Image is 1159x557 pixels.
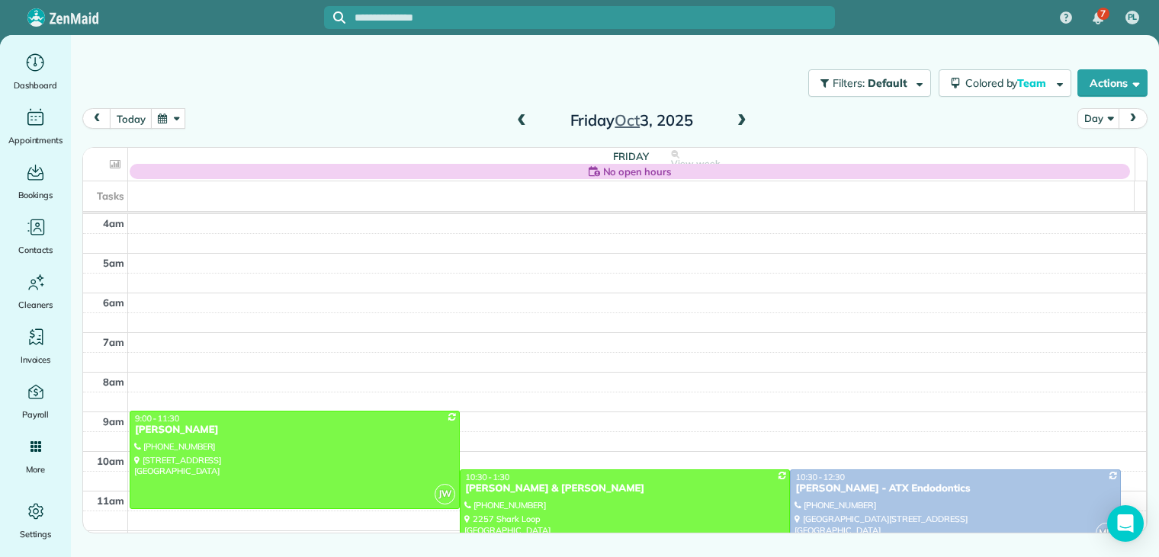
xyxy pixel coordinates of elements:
div: [PERSON_NAME] [134,424,455,437]
span: 9:00 - 11:30 [135,413,179,424]
span: Invoices [21,352,51,367]
span: 5am [103,257,124,269]
h2: Friday 3, 2025 [536,112,727,129]
span: 11am [97,495,124,507]
a: Appointments [6,105,65,148]
span: PL [1128,11,1138,24]
a: Contacts [6,215,65,258]
span: Default [868,76,908,90]
button: Colored byTeam [939,69,1071,97]
span: 4am [103,217,124,229]
button: Filters: Default [808,69,931,97]
span: 10am [97,455,124,467]
span: Tasks [97,190,124,202]
span: Payroll [22,407,50,422]
span: Colored by [965,76,1051,90]
a: Filters: Default [801,69,931,97]
button: today [110,108,152,129]
span: 7am [103,336,124,348]
span: Appointments [8,133,63,148]
span: 10:30 - 12:30 [795,472,845,482]
span: 10:30 - 1:30 [465,472,509,482]
button: Day [1077,108,1119,129]
span: Settings [20,527,52,542]
span: Oct [615,110,640,130]
span: 9am [103,415,124,427]
span: Dashboard [14,78,57,93]
a: Invoices [6,325,65,367]
svg: Focus search [333,11,345,24]
button: Focus search [324,11,345,24]
a: Bookings [6,160,65,203]
span: Friday [613,150,649,162]
a: Payroll [6,379,65,422]
span: Bookings [18,187,53,203]
div: Open Intercom Messenger [1107,505,1144,542]
span: Team [1017,76,1048,90]
span: Contacts [18,242,53,258]
span: View week [671,158,720,170]
a: Settings [6,499,65,542]
span: 8am [103,376,124,388]
div: 7 unread notifications [1082,2,1114,35]
span: No open hours [603,164,672,179]
a: Cleaners [6,270,65,312]
div: [PERSON_NAME] - ATX Endodontics [795,482,1116,495]
span: 7 [1100,8,1106,20]
button: prev [82,108,111,129]
div: [PERSON_NAME] & [PERSON_NAME] [464,482,785,495]
span: MD [1096,523,1116,543]
button: Actions [1077,69,1148,97]
button: next [1119,108,1148,129]
span: Cleaners [18,297,53,312]
span: More [26,462,45,477]
span: Filters: [833,76,865,90]
span: 6am [103,296,124,309]
a: Dashboard [6,50,65,93]
span: JW [435,484,455,504]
